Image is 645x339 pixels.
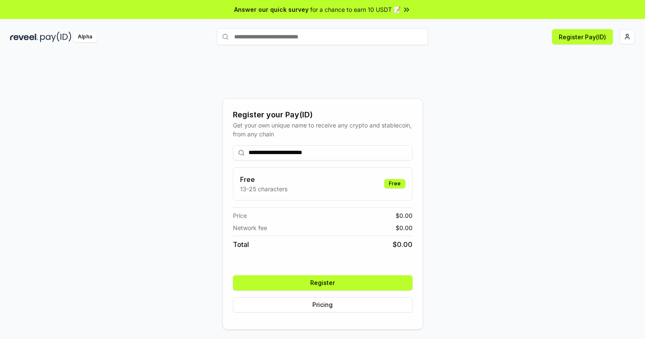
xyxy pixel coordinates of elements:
[10,32,38,42] img: reveel_dark
[396,211,413,220] span: $ 0.00
[384,179,405,188] div: Free
[233,275,413,290] button: Register
[233,297,413,312] button: Pricing
[396,223,413,232] span: $ 0.00
[240,174,287,184] h3: Free
[40,32,71,42] img: pay_id
[233,239,249,250] span: Total
[310,5,401,14] span: for a chance to earn 10 USDT 📝
[234,5,309,14] span: Answer our quick survey
[233,121,413,138] div: Get your own unique name to receive any crypto and stablecoin, from any chain
[233,109,413,121] div: Register your Pay(ID)
[393,239,413,250] span: $ 0.00
[73,32,97,42] div: Alpha
[552,29,613,44] button: Register Pay(ID)
[233,211,247,220] span: Price
[240,184,287,193] p: 13-25 characters
[233,223,267,232] span: Network fee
